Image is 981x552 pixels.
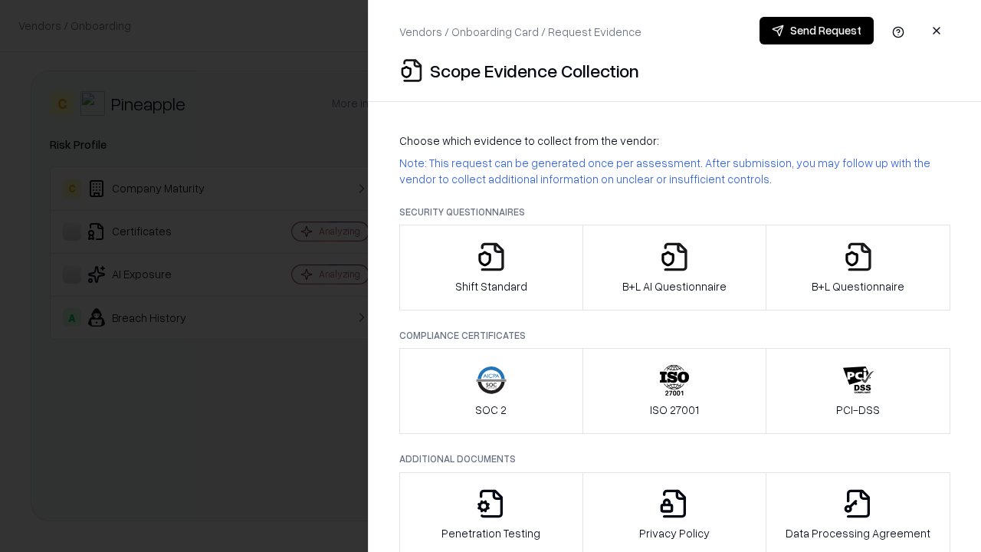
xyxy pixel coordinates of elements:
button: SOC 2 [399,348,583,434]
p: PCI-DSS [836,402,880,418]
button: Send Request [760,17,874,44]
button: B+L AI Questionnaire [582,225,767,310]
p: Privacy Policy [639,525,710,541]
p: Shift Standard [455,278,527,294]
button: Shift Standard [399,225,583,310]
p: ISO 27001 [650,402,699,418]
p: B+L AI Questionnaire [622,278,727,294]
p: Note: This request can be generated once per assessment. After submission, you may follow up with... [399,155,950,187]
button: PCI-DSS [766,348,950,434]
p: Compliance Certificates [399,329,950,342]
p: Vendors / Onboarding Card / Request Evidence [399,24,641,40]
p: SOC 2 [475,402,507,418]
p: Penetration Testing [441,525,540,541]
p: Choose which evidence to collect from the vendor: [399,133,950,149]
button: B+L Questionnaire [766,225,950,310]
p: Additional Documents [399,452,950,465]
p: Scope Evidence Collection [430,58,639,83]
p: Data Processing Agreement [786,525,930,541]
p: B+L Questionnaire [812,278,904,294]
button: ISO 27001 [582,348,767,434]
p: Security Questionnaires [399,205,950,219]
